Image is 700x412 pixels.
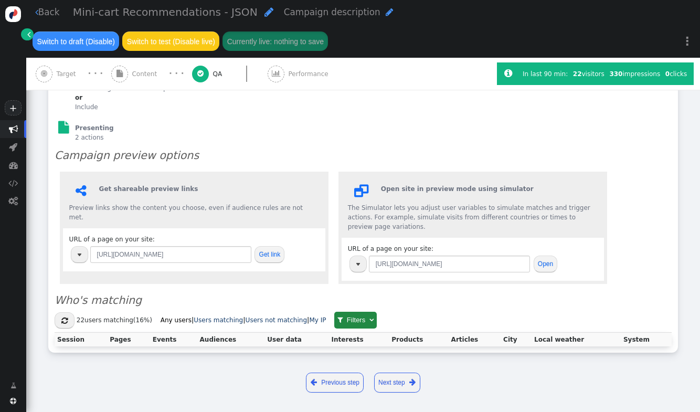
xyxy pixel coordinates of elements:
[348,184,598,231] div: The Simulator lets you adjust user variables to simulate matches and trigger actions. For example...
[69,235,319,265] div: URL of a page on your site:
[133,316,152,324] span: (16%)
[78,253,81,256] img: trigger_black.png
[169,68,184,80] div: · · ·
[27,30,30,39] span: 
[675,26,700,57] a: ⋮
[55,333,107,347] th: Session
[69,184,319,194] h6: Get shareable preview links
[348,245,558,267] span: URL of a page on your site:
[369,316,374,323] span: 
[73,6,258,18] span: Mini-cart Recommendations - JSON
[222,31,328,50] button: Currently live: nothing to save
[36,58,111,90] a:  Target · · ·
[309,315,326,325] a: My IP
[501,333,532,347] th: City
[665,70,670,78] b: 0
[5,100,21,115] a: +
[55,292,672,309] h3: Who's matching
[264,7,273,17] span: 
[573,70,582,78] b: 22
[311,377,317,388] span: 
[21,28,34,40] a: 
[254,246,284,262] button: Get link
[354,184,368,197] span: 
[307,316,309,324] b: |
[243,316,245,324] b: |
[122,31,219,50] button: Switch to test (Disable live)
[61,317,68,324] span: 
[10,398,16,404] span: 
[621,333,672,347] th: System
[55,312,75,329] button: 
[609,70,660,78] span: impressions
[194,315,243,325] a: Users matching
[504,69,512,78] span: 
[356,263,360,266] img: trigger_black.png
[374,373,420,393] a: Next step
[33,31,119,50] button: Switch to draft (Disable)
[409,377,416,388] span: 
[75,123,189,133] h6: Presenting
[284,7,380,17] span: Campaign description
[192,316,194,324] b: |
[75,134,104,141] span: 2 actions
[348,184,598,194] h6: Open site in preview mode using simulator
[41,70,47,77] span: 
[389,333,448,347] th: Products
[197,70,204,77] span: 
[534,256,558,272] button: Open
[9,161,18,170] span: 
[197,333,265,347] th: Audiences
[107,333,150,347] th: Pages
[570,69,607,79] div: visitors
[268,58,348,90] a:  Performance
[337,316,343,323] span: 
[334,312,376,329] a:  Filters 
[150,333,197,347] th: Events
[192,58,268,90] a:  QA
[35,6,60,19] a: Back
[9,124,18,133] span: 
[88,68,103,80] div: · · ·
[75,83,189,112] section: Include ≥ greater than or equal to 1 Include
[58,121,69,133] span: 
[116,70,123,77] span: 
[55,312,672,347] div: users matching
[8,178,18,187] span: 
[10,381,16,390] span: 
[77,316,84,324] span: 22
[272,70,280,77] span: 
[69,184,319,222] div: Preview links show the content you choose, even if audience rules are not met.
[56,69,79,79] span: Target
[523,69,570,79] div: In last 90 min:
[35,8,38,16] span: 
[55,147,672,164] h3: Campaign preview options
[306,373,364,393] a: Previous step
[289,69,332,79] span: Performance
[532,333,621,347] th: Local weather
[345,316,367,324] span: Filters
[264,333,328,347] th: User data
[8,196,18,205] span: 
[161,315,192,325] a: Any users
[4,377,23,394] a: 
[111,58,192,90] a:  Content · · ·
[75,93,189,102] b: or
[329,333,389,347] th: Interests
[609,70,622,78] b: 330
[386,8,393,16] span: 
[9,142,17,151] span: 
[5,6,21,22] img: logo-icon.svg
[213,69,226,79] span: QA
[665,70,687,78] span: clicks
[132,69,161,79] span: Content
[76,184,87,197] span: 
[449,333,501,347] th: Articles
[246,315,307,325] a: Users not matching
